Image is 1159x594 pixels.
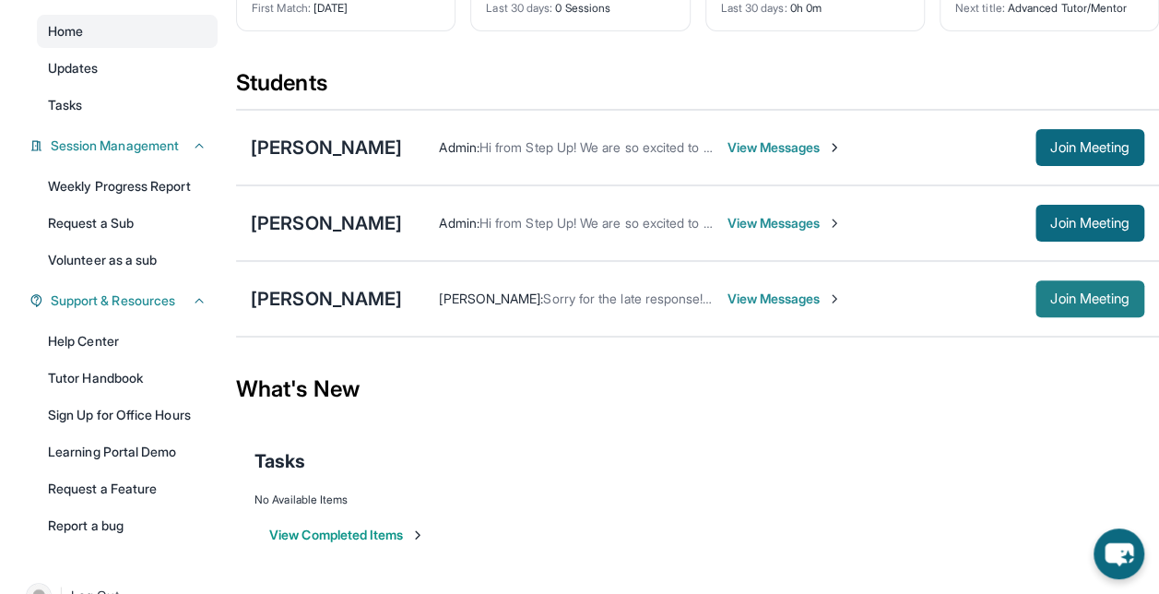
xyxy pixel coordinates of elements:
span: Next title : [955,1,1005,15]
span: Support & Resources [51,291,175,310]
div: What's New [236,349,1159,430]
span: Tasks [48,96,82,114]
span: Home [48,22,83,41]
div: [PERSON_NAME] [251,135,402,160]
span: View Messages [727,138,842,157]
a: Volunteer as a sub [37,244,218,277]
a: Sign Up for Office Hours [37,398,218,432]
span: Admin : [439,139,479,155]
div: Students [236,68,1159,109]
div: No Available Items [254,493,1141,507]
button: Support & Resources [43,291,207,310]
a: Request a Feature [37,472,218,505]
div: [PERSON_NAME] [251,210,402,236]
a: Request a Sub [37,207,218,240]
a: Tutor Handbook [37,362,218,395]
button: View Completed Items [269,526,425,544]
a: Weekly Progress Report [37,170,218,203]
img: Chevron-Right [827,291,842,306]
a: Tasks [37,89,218,122]
a: Updates [37,52,218,85]
button: Join Meeting [1035,129,1144,166]
a: Home [37,15,218,48]
span: Last 30 days : [486,1,552,15]
span: First Match : [252,1,311,15]
span: Last 30 days : [721,1,787,15]
button: Session Management [43,137,207,155]
img: Chevron-Right [827,216,842,231]
span: View Messages [727,290,842,308]
span: View Messages [727,214,842,232]
img: Chevron-Right [827,140,842,155]
button: Join Meeting [1035,205,1144,242]
span: Join Meeting [1050,142,1129,153]
span: Admin : [439,215,479,231]
button: chat-button [1094,529,1144,579]
span: Updates [48,59,99,77]
a: Report a bug [37,509,218,542]
div: [PERSON_NAME] [251,286,402,312]
a: Learning Portal Demo [37,435,218,469]
span: Join Meeting [1050,218,1129,229]
button: Join Meeting [1035,280,1144,317]
a: Help Center [37,325,218,358]
span: Tasks [254,448,305,474]
span: [PERSON_NAME] : [439,291,543,306]
span: Session Management [51,137,179,155]
span: Join Meeting [1050,293,1129,304]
